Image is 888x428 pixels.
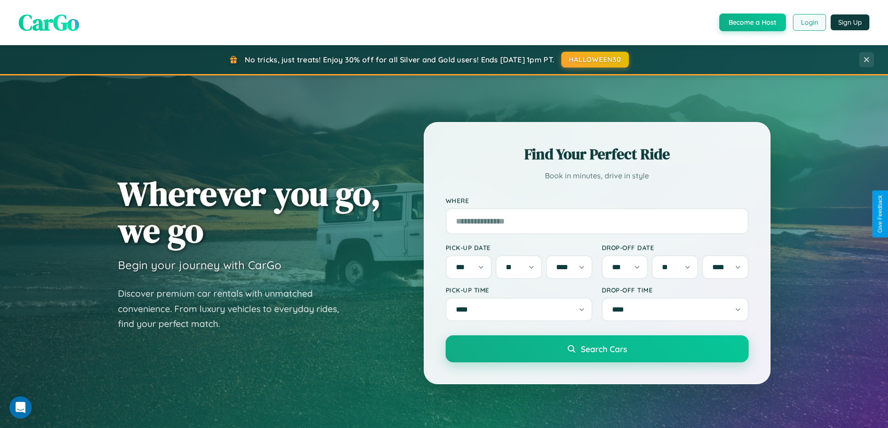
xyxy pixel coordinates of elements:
[118,258,282,272] h3: Begin your journey with CarGo
[719,14,786,31] button: Become a Host
[602,286,749,294] label: Drop-off Time
[561,52,629,68] button: HALLOWEEN30
[877,195,883,233] div: Give Feedback
[118,175,381,249] h1: Wherever you go, we go
[446,197,749,204] label: Where
[793,14,826,31] button: Login
[118,286,351,332] p: Discover premium car rentals with unmatched convenience. From luxury vehicles to everyday rides, ...
[19,7,79,38] span: CarGo
[602,244,749,251] label: Drop-off Date
[446,335,749,362] button: Search Cars
[9,396,32,419] iframe: Intercom live chat
[581,344,627,354] span: Search Cars
[245,55,554,64] span: No tricks, just treats! Enjoy 30% off for all Silver and Gold users! Ends [DATE] 1pm PT.
[446,286,592,294] label: Pick-up Time
[831,14,869,30] button: Sign Up
[446,144,749,164] h2: Find Your Perfect Ride
[446,169,749,183] p: Book in minutes, drive in style
[446,244,592,251] label: Pick-up Date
